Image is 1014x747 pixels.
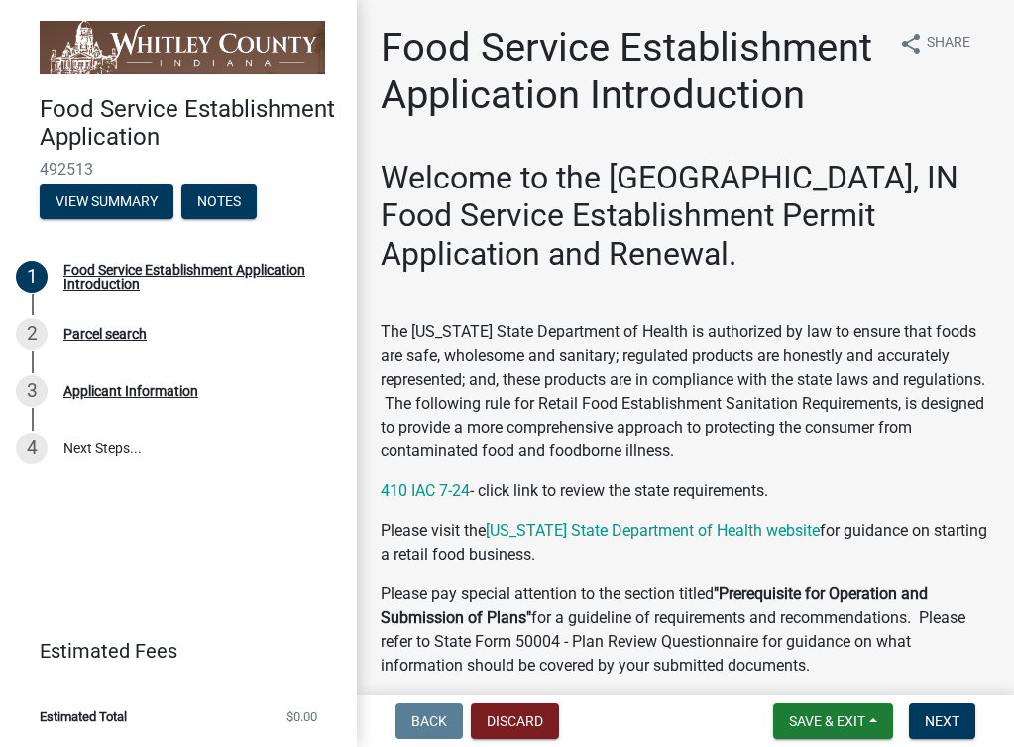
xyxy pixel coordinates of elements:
[40,160,317,179] span: 492513
[381,320,990,463] p: The [US_STATE] State Department of Health is authorized by law to ensure that foods are safe, who...
[381,582,990,678] p: Please pay special attention to the section titled for a guideline of requirements and recommenda...
[63,384,198,398] div: Applicant Information
[925,713,959,729] span: Next
[909,703,975,739] button: Next
[181,194,257,210] wm-modal-confirm: Notes
[40,21,325,74] img: Whitley County, Indiana
[381,24,883,119] h1: Food Service Establishment Application Introduction
[40,710,127,723] span: Estimated Total
[63,263,325,291] div: Food Service Establishment Application Introduction
[16,318,48,350] div: 2
[40,194,173,210] wm-modal-confirm: Summary
[883,24,986,62] button: shareShare
[16,375,48,407] div: 3
[899,32,923,56] i: share
[16,631,325,671] a: Estimated Fees
[381,519,990,566] p: Please visit the for guidance on starting a retail food business.
[16,433,48,464] div: 4
[286,710,317,723] span: $0.00
[381,481,470,500] a: 410 IAC 7-24
[395,703,463,739] button: Back
[181,184,257,219] button: Notes
[789,713,865,729] span: Save & Exit
[40,184,173,219] button: View Summary
[471,703,559,739] button: Discard
[381,159,990,273] h2: Welcome to the [GEOGRAPHIC_DATA], IN Food Service Establishment Permit Application and Renewal.
[773,703,893,739] button: Save & Exit
[63,327,147,341] div: Parcel search
[927,32,970,56] span: Share
[381,479,990,503] p: - click link to review the state requirements.
[411,713,447,729] span: Back
[16,261,48,293] div: 1
[486,521,820,540] a: [US_STATE] State Department of Health website
[40,95,341,153] h4: Food Service Establishment Application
